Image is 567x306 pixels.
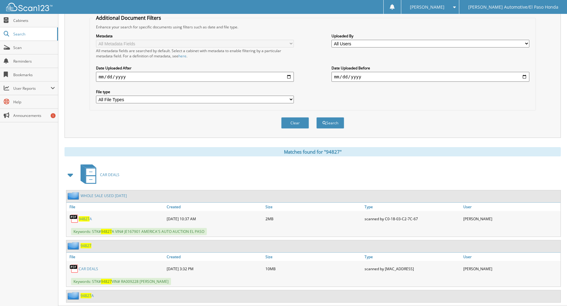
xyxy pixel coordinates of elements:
span: Scan [13,45,55,50]
span: Keywords: STK# A VIN# JE167901 AMERICA'S AUTO AUCTION EL PASO [71,228,207,235]
a: Size [264,203,363,211]
img: scan123-logo-white.svg [6,3,52,11]
span: Announcements [13,113,55,118]
img: folder2.png [68,242,81,250]
div: Matches found for "94827" [65,147,561,156]
div: scanned by C0-18-03-C2-7C-67 [363,213,462,225]
a: CAR DEALS [79,266,98,271]
iframe: Chat Widget [536,276,567,306]
div: All metadata fields are searched by default. Select a cabinet with metadata to enable filtering b... [96,48,294,59]
a: Created [165,253,264,261]
img: folder2.png [68,192,81,200]
span: 94827 [101,279,112,284]
div: [DATE] 3:32 PM [165,263,264,275]
label: Date Uploaded Before [331,65,529,71]
span: [PERSON_NAME] Automotive/El Paso Honda [468,5,558,9]
a: User [462,253,561,261]
a: Size [264,253,363,261]
div: scanned by [MAC_ADDRESS] [363,263,462,275]
a: WHOLE SALE USED [DATE] [81,193,127,198]
span: 94827 [81,293,91,298]
span: CAR DEALS [100,172,119,177]
label: Date Uploaded After [96,65,294,71]
a: 94827A [79,216,92,221]
div: [PERSON_NAME] [462,213,561,225]
input: end [331,72,529,82]
img: PDF.png [69,264,79,273]
span: Cabinets [13,18,55,23]
span: Reminders [13,59,55,64]
a: 94827 [81,243,91,248]
span: User Reports [13,86,51,91]
a: Type [363,253,462,261]
span: [PERSON_NAME] [410,5,444,9]
a: File [66,253,165,261]
img: PDF.png [69,214,79,223]
a: here [178,53,186,59]
span: Help [13,99,55,105]
button: Search [316,117,344,129]
div: 10MB [264,263,363,275]
label: File type [96,89,294,94]
span: 94827 [79,216,90,221]
legend: Additional Document Filters [93,14,164,21]
div: [DATE] 10:37 AM [165,213,264,225]
span: Bookmarks [13,72,55,77]
a: User [462,203,561,211]
div: [PERSON_NAME] [462,263,561,275]
div: 2MB [264,213,363,225]
input: start [96,72,294,82]
label: Uploaded By [331,33,529,39]
div: 1 [51,113,56,118]
a: Created [165,203,264,211]
label: Metadata [96,33,294,39]
a: File [66,203,165,211]
a: 94827A [81,293,94,298]
img: folder2.png [68,292,81,300]
span: 94827 [101,229,112,234]
span: Search [13,31,54,37]
a: CAR DEALS [77,163,119,187]
span: Keywords: STK# VIN# RA009228 [PERSON_NAME] [71,278,171,285]
a: Type [363,203,462,211]
button: Clear [281,117,309,129]
div: Enhance your search for specific documents using filters such as date and file type. [93,24,532,30]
